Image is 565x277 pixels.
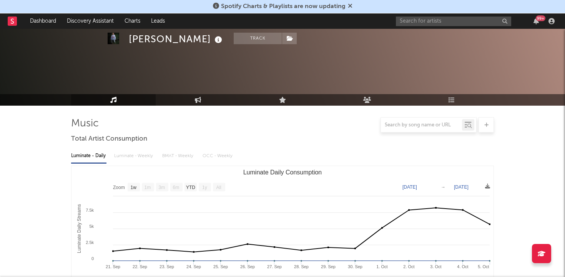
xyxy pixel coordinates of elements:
text: 3m [159,185,165,190]
text: 25. Sep [213,264,228,269]
text: 22. Sep [133,264,147,269]
div: 99 + [536,15,545,21]
text: 5. Oct [478,264,489,269]
span: Dismiss [348,3,352,10]
text: [DATE] [402,184,417,190]
text: 28. Sep [294,264,309,269]
text: 1m [145,185,151,190]
text: [DATE] [454,184,469,190]
text: 26. Sep [240,264,255,269]
text: 6m [173,185,179,190]
text: 29. Sep [321,264,336,269]
button: Track [234,33,282,44]
text: 30. Sep [348,264,362,269]
text: → [441,184,445,190]
a: Dashboard [25,13,61,29]
span: Total Artist Consumption [71,134,147,144]
text: 3. Oct [430,264,441,269]
div: [PERSON_NAME] [129,33,224,45]
input: Search for artists [396,17,511,26]
a: Leads [146,13,170,29]
input: Search by song name or URL [381,122,462,128]
text: Zoom [113,185,125,190]
a: Discovery Assistant [61,13,119,29]
div: Luminate - Daily [71,149,106,163]
text: 1y [202,185,207,190]
text: 5k [89,224,94,229]
text: Luminate Daily Consumption [243,169,322,176]
a: Charts [119,13,146,29]
button: 99+ [533,18,539,24]
text: 0 [91,256,94,261]
text: YTD [186,185,195,190]
text: 21. Sep [106,264,120,269]
text: 2.5k [86,240,94,245]
text: 1w [131,185,137,190]
text: All [216,185,221,190]
text: 24. Sep [186,264,201,269]
text: 2. Oct [403,264,414,269]
text: 1. Oct [376,264,387,269]
text: 23. Sep [160,264,174,269]
text: Luminate Daily Streams [76,204,82,253]
span: Spotify Charts & Playlists are now updating [221,3,346,10]
text: 4. Oct [457,264,468,269]
text: 7.5k [86,208,94,212]
text: 27. Sep [267,264,282,269]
